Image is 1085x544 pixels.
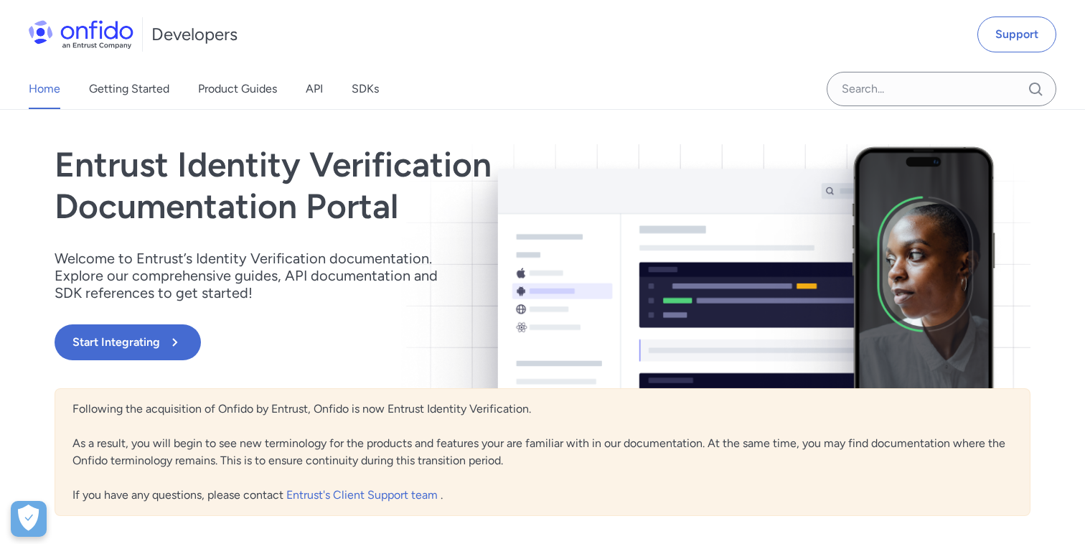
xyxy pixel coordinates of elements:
div: Following the acquisition of Onfido by Entrust, Onfido is now Entrust Identity Verification. As a... [55,388,1030,516]
div: Cookie Preferences [11,501,47,537]
img: Onfido Logo [29,20,133,49]
a: API [306,69,323,109]
a: Product Guides [198,69,277,109]
input: Onfido search input field [827,72,1056,106]
p: Welcome to Entrust’s Identity Verification documentation. Explore our comprehensive guides, API d... [55,250,456,301]
a: Support [977,17,1056,52]
a: Start Integrating [55,324,738,360]
button: Open Preferences [11,501,47,537]
a: Getting Started [89,69,169,109]
a: SDKs [352,69,379,109]
a: Entrust's Client Support team [286,488,441,502]
h1: Entrust Identity Verification Documentation Portal [55,144,738,227]
button: Start Integrating [55,324,201,360]
a: Home [29,69,60,109]
h1: Developers [151,23,238,46]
